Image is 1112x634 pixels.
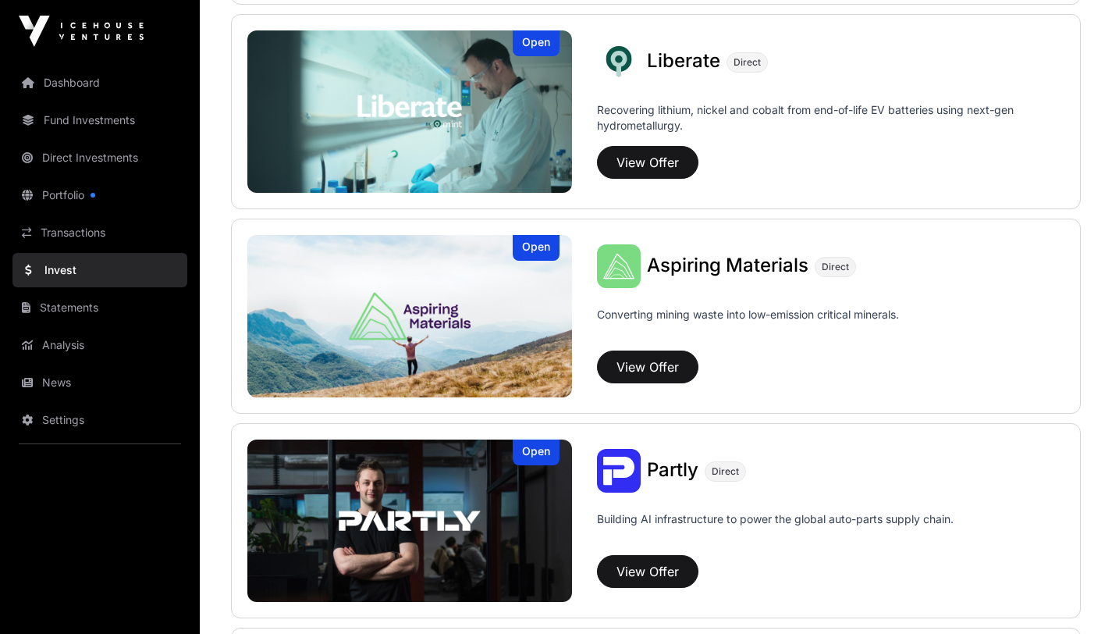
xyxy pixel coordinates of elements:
[647,256,808,276] a: Aspiring Materials
[597,40,641,84] img: Liberate
[12,178,187,212] a: Portfolio
[647,49,720,72] span: Liberate
[247,440,572,602] img: Partly
[647,458,698,481] span: Partly
[597,102,1064,140] p: Recovering lithium, nickel and cobalt from end-of-life EV batteries using next-gen hydrometallurgy.
[12,403,187,437] a: Settings
[597,511,954,549] p: Building AI infrastructure to power the global auto-parts supply chain.
[12,66,187,100] a: Dashboard
[647,461,698,481] a: Partly
[12,215,187,250] a: Transactions
[12,290,187,325] a: Statements
[647,254,808,276] span: Aspiring Materials
[597,555,698,588] button: View Offer
[597,449,641,493] img: Partly
[12,141,187,175] a: Direct Investments
[513,235,560,261] div: Open
[12,103,187,137] a: Fund Investments
[247,30,572,193] a: LiberateOpen
[513,440,560,465] div: Open
[822,261,849,273] span: Direct
[647,52,720,72] a: Liberate
[12,365,187,400] a: News
[597,307,899,344] p: Converting mining waste into low-emission critical minerals.
[712,465,739,478] span: Direct
[513,30,560,56] div: Open
[247,235,572,397] img: Aspiring Materials
[597,244,641,288] img: Aspiring Materials
[247,235,572,397] a: Aspiring MaterialsOpen
[247,440,572,602] a: PartlyOpen
[597,146,698,179] button: View Offer
[12,253,187,287] a: Invest
[734,56,761,69] span: Direct
[19,16,144,47] img: Icehouse Ventures Logo
[247,30,572,193] img: Liberate
[12,328,187,362] a: Analysis
[597,351,698,383] button: View Offer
